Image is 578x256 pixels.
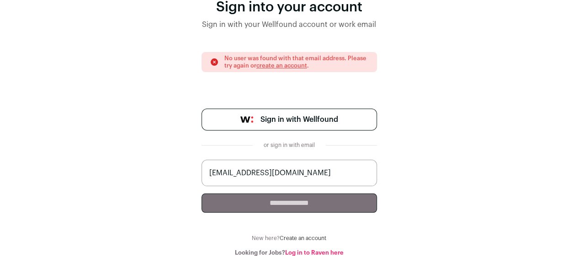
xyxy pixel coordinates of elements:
[224,55,369,69] p: No user was found with that email address. Please try again or .
[202,19,377,30] div: Sign in with your Wellfound account or work email
[202,109,377,131] a: Sign in with Wellfound
[202,160,377,186] input: name@work-email.com
[260,114,338,125] span: Sign in with Wellfound
[260,141,318,149] div: or sign in with email
[256,63,307,68] a: create an account
[202,235,377,242] div: New here?
[280,235,326,241] a: Create an account
[240,116,253,123] img: wellfound-symbol-flush-black-fb3c872781a75f747ccb3a119075da62bfe97bd399995f84a933054e44a575c4.png
[285,250,344,256] a: Log in to Raven here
